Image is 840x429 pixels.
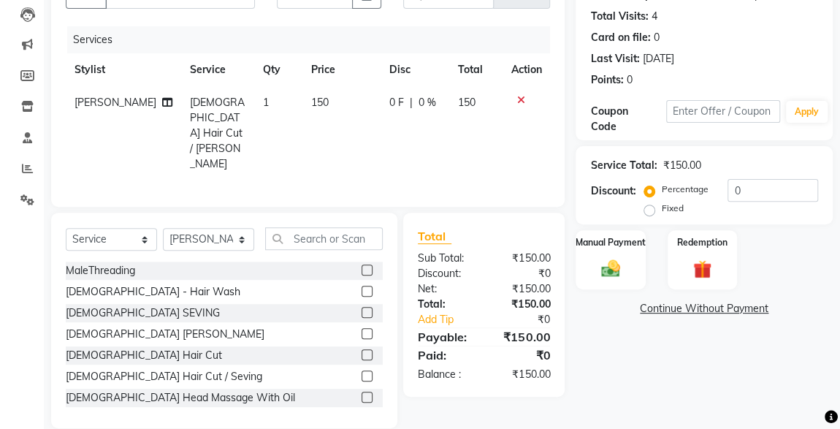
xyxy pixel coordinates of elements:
[75,96,156,109] span: [PERSON_NAME]
[661,183,708,196] label: Percentage
[626,72,632,88] div: 0
[458,96,476,109] span: 150
[381,53,449,86] th: Disc
[786,101,828,123] button: Apply
[484,251,562,266] div: ₹150.00
[265,227,383,250] input: Search or Scan
[502,53,550,86] th: Action
[687,258,718,281] img: _gift.svg
[407,266,484,281] div: Discount:
[407,281,484,297] div: Net:
[407,251,484,266] div: Sub Total:
[590,158,657,173] div: Service Total:
[66,348,222,363] div: [DEMOGRAPHIC_DATA] Hair Cut
[484,346,562,364] div: ₹0
[576,236,646,249] label: Manual Payment
[484,297,562,312] div: ₹150.00
[590,104,666,134] div: Coupon Code
[590,30,650,45] div: Card on file:
[66,390,295,406] div: [DEMOGRAPHIC_DATA] Head Massage With Oil
[653,30,659,45] div: 0
[595,258,626,279] img: _cash.svg
[449,53,503,86] th: Total
[66,369,262,384] div: [DEMOGRAPHIC_DATA] Hair Cut / Seving
[651,9,657,24] div: 4
[389,95,404,110] span: 0 F
[590,183,635,199] div: Discount:
[407,312,497,327] a: Add Tip
[302,53,381,86] th: Price
[666,100,780,123] input: Enter Offer / Coupon Code
[66,263,135,278] div: MaleThreading
[410,95,413,110] span: |
[67,26,561,53] div: Services
[484,367,562,382] div: ₹150.00
[190,96,245,170] span: [DEMOGRAPHIC_DATA] Hair Cut / [PERSON_NAME]
[66,327,264,342] div: [DEMOGRAPHIC_DATA] [PERSON_NAME]
[661,202,683,215] label: Fixed
[642,51,673,67] div: [DATE]
[407,346,484,364] div: Paid:
[311,96,329,109] span: 150
[419,95,436,110] span: 0 %
[590,51,639,67] div: Last Visit:
[663,158,700,173] div: ₹150.00
[66,305,220,321] div: [DEMOGRAPHIC_DATA] SEVING
[407,297,484,312] div: Total:
[484,328,562,346] div: ₹150.00
[263,96,269,109] span: 1
[497,312,561,327] div: ₹0
[181,53,254,86] th: Service
[579,301,830,316] a: Continue Without Payment
[418,229,451,244] span: Total
[590,9,648,24] div: Total Visits:
[484,266,562,281] div: ₹0
[66,53,181,86] th: Stylist
[677,236,728,249] label: Redemption
[66,284,240,300] div: [DEMOGRAPHIC_DATA] - Hair Wash
[407,367,484,382] div: Balance :
[407,328,484,346] div: Payable:
[254,53,302,86] th: Qty
[590,72,623,88] div: Points:
[484,281,562,297] div: ₹150.00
